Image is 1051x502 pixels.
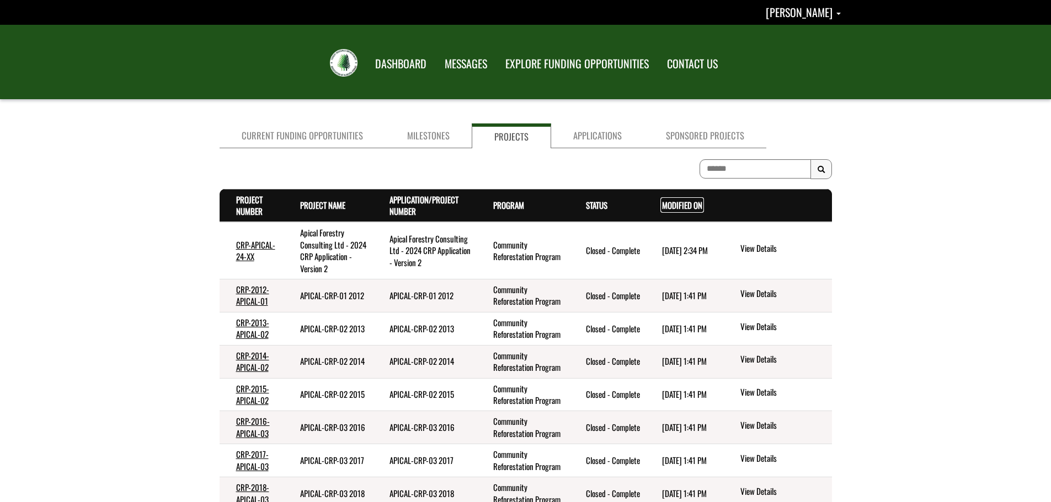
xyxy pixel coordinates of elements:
[477,222,569,279] td: Community Reforestation Program
[722,189,831,222] th: Actions
[477,279,569,312] td: Community Reforestation Program
[722,279,831,312] td: action menu
[569,279,645,312] td: Closed - Complete
[220,312,284,345] td: CRP-2013-APICAL-02
[284,411,374,444] td: APICAL-CRP-03 2016
[662,199,702,211] a: Modified On
[497,50,657,78] a: EXPLORE FUNDING OPPORTUNITIES
[390,193,458,217] a: Application/Project Number
[220,123,385,148] a: Current Funding Opportunities
[300,199,345,211] a: Project Name
[569,378,645,411] td: Closed - Complete
[373,378,477,411] td: APICAL-CRP-02 2015
[645,222,722,279] td: 9/13/2024 2:34 PM
[385,123,472,148] a: Milestones
[477,312,569,345] td: Community Reforestation Program
[645,411,722,444] td: 9/15/2023 1:41 PM
[236,448,269,472] a: CRP-2017-APICAL-03
[722,222,831,279] td: action menu
[220,378,284,411] td: CRP-2015-APICAL-02
[220,444,284,477] td: CRP-2017-APICAL-03
[662,421,707,433] time: [DATE] 1:41 PM
[569,222,645,279] td: Closed - Complete
[284,345,374,378] td: APICAL-CRP-02 2014
[662,487,707,499] time: [DATE] 1:41 PM
[220,279,284,312] td: CRP-2012-APICAL-01
[740,419,827,433] a: View details
[645,378,722,411] td: 9/15/2023 1:41 PM
[236,382,269,406] a: CRP-2015-APICAL-02
[477,345,569,378] td: Community Reforestation Program
[766,4,833,20] span: [PERSON_NAME]
[740,353,827,366] a: View details
[586,199,607,211] a: Status
[284,378,374,411] td: APICAL-CRP-02 2015
[236,283,269,307] a: CRP-2012-APICAL-01
[284,279,374,312] td: APICAL-CRP-01 2012
[722,378,831,411] td: action menu
[365,47,726,78] nav: Main Navigation
[722,345,831,378] td: action menu
[220,222,284,279] td: CRP-APICAL-24-XX
[569,411,645,444] td: Closed - Complete
[569,312,645,345] td: Closed - Complete
[645,279,722,312] td: 9/15/2023 1:41 PM
[373,312,477,345] td: APICAL-CRP-02 2013
[740,452,827,466] a: View details
[477,411,569,444] td: Community Reforestation Program
[477,444,569,477] td: Community Reforestation Program
[659,50,726,78] a: CONTACT US
[551,123,644,148] a: Applications
[236,239,275,262] a: CRP-APICAL-24-XX
[662,355,707,367] time: [DATE] 1:41 PM
[740,485,827,499] a: View details
[220,345,284,378] td: CRP-2014-APICAL-02
[477,378,569,411] td: Community Reforestation Program
[740,242,827,256] a: View details
[236,415,270,439] a: CRP-2016-APICAL-03
[766,4,841,20] a: Richard Gish
[236,349,269,373] a: CRP-2014-APICAL-02
[722,312,831,345] td: action menu
[569,345,645,378] td: Closed - Complete
[662,454,707,466] time: [DATE] 1:41 PM
[373,222,477,279] td: Apical Forestry Consulting Ltd - 2024 CRP Application - Version 2
[810,159,832,179] button: Search Results
[284,222,374,279] td: Apical Forestry Consulting Ltd - 2024 CRP Application - Version 2
[330,49,358,77] img: FRIAA Submissions Portal
[284,444,374,477] td: APICAL-CRP-03 2017
[472,123,551,148] a: Projects
[367,50,435,78] a: DASHBOARD
[236,316,269,340] a: CRP-2013-APICAL-02
[662,244,708,256] time: [DATE] 2:34 PM
[284,312,374,345] td: APICAL-CRP-02 2013
[493,199,524,211] a: Program
[740,288,827,301] a: View details
[722,411,831,444] td: action menu
[373,444,477,477] td: APICAL-CRP-03 2017
[436,50,495,78] a: MESSAGES
[236,193,263,217] a: Project Number
[373,279,477,312] td: APICAL-CRP-01 2012
[569,444,645,477] td: Closed - Complete
[662,322,707,334] time: [DATE] 1:41 PM
[700,159,811,179] input: To search on partial text, use the asterisk (*) wildcard character.
[645,444,722,477] td: 9/15/2023 1:41 PM
[662,289,707,301] time: [DATE] 1:41 PM
[373,411,477,444] td: APICAL-CRP-03 2016
[645,312,722,345] td: 9/15/2023 1:41 PM
[220,411,284,444] td: CRP-2016-APICAL-03
[645,345,722,378] td: 9/15/2023 1:41 PM
[740,386,827,400] a: View details
[644,123,766,148] a: Sponsored Projects
[740,321,827,334] a: View details
[373,345,477,378] td: APICAL-CRP-02 2014
[662,388,707,400] time: [DATE] 1:41 PM
[722,444,831,477] td: action menu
